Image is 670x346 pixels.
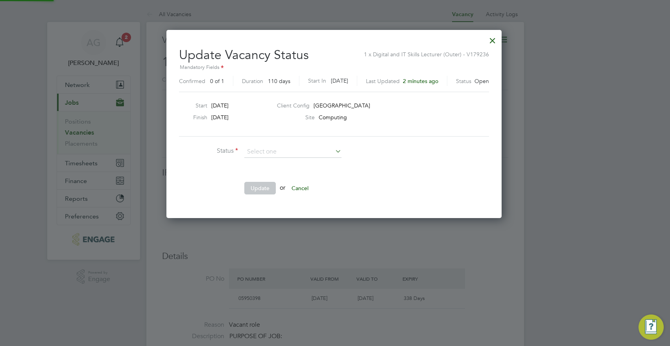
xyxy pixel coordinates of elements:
label: Client Config [277,102,310,109]
label: Start [176,102,207,109]
div: Mandatory Fields [179,63,489,72]
h2: Update Vacancy Status [179,41,489,89]
span: 1 x Digital and IT Skills Lecturer (Outer) - V179236 [364,47,489,58]
button: Engage Resource Center [639,315,664,340]
span: 0 of 1 [210,78,224,85]
span: Open [474,78,489,85]
span: [GEOGRAPHIC_DATA] [314,102,370,109]
label: Site [277,114,315,121]
label: Status [179,147,238,155]
span: [DATE] [331,77,348,84]
label: Start In [308,76,326,86]
label: Duration [242,78,263,85]
label: Status [456,78,471,85]
label: Last Updated [366,78,400,85]
span: 2 minutes ago [403,78,438,85]
button: Update [244,182,276,194]
span: Computing [319,114,347,121]
label: Finish [176,114,207,121]
span: 110 days [268,78,290,85]
span: [DATE] [211,114,229,121]
li: or [179,182,415,202]
span: [DATE] [211,102,229,109]
input: Select one [244,146,341,158]
label: Confirmed [179,78,205,85]
button: Cancel [285,182,315,194]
